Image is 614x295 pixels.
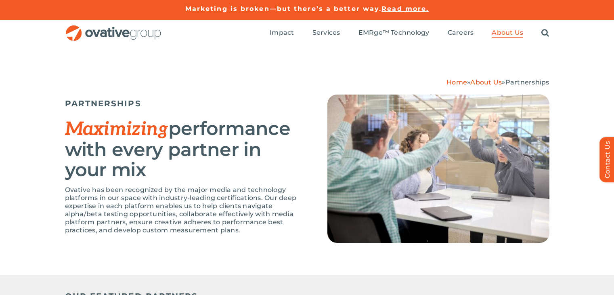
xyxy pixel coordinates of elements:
span: About Us [492,29,523,37]
h2: performance with every partner in your mix [65,118,307,180]
span: EMRge™ Technology [358,29,430,37]
a: Marketing is broken—but there’s a better way. [185,5,382,13]
a: Home [446,78,467,86]
em: Maximizing [65,118,168,141]
span: Services [312,29,340,37]
span: Careers [448,29,474,37]
a: Careers [448,29,474,38]
span: Partnerships [505,78,549,86]
a: EMRge™ Technology [358,29,430,38]
h5: PARTNERSHIPS [65,99,307,108]
a: Search [541,29,549,38]
span: » » [446,78,549,86]
nav: Menu [270,20,549,46]
a: About Us [470,78,502,86]
a: OG_Full_horizontal_RGB [65,24,162,32]
p: Ovative has been recognized by the major media and technology platforms in our space with industr... [65,186,307,234]
span: Impact [270,29,294,37]
a: Impact [270,29,294,38]
a: Read more. [381,5,429,13]
a: Services [312,29,340,38]
a: About Us [492,29,523,38]
img: Careers Collage 8 [327,95,549,243]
